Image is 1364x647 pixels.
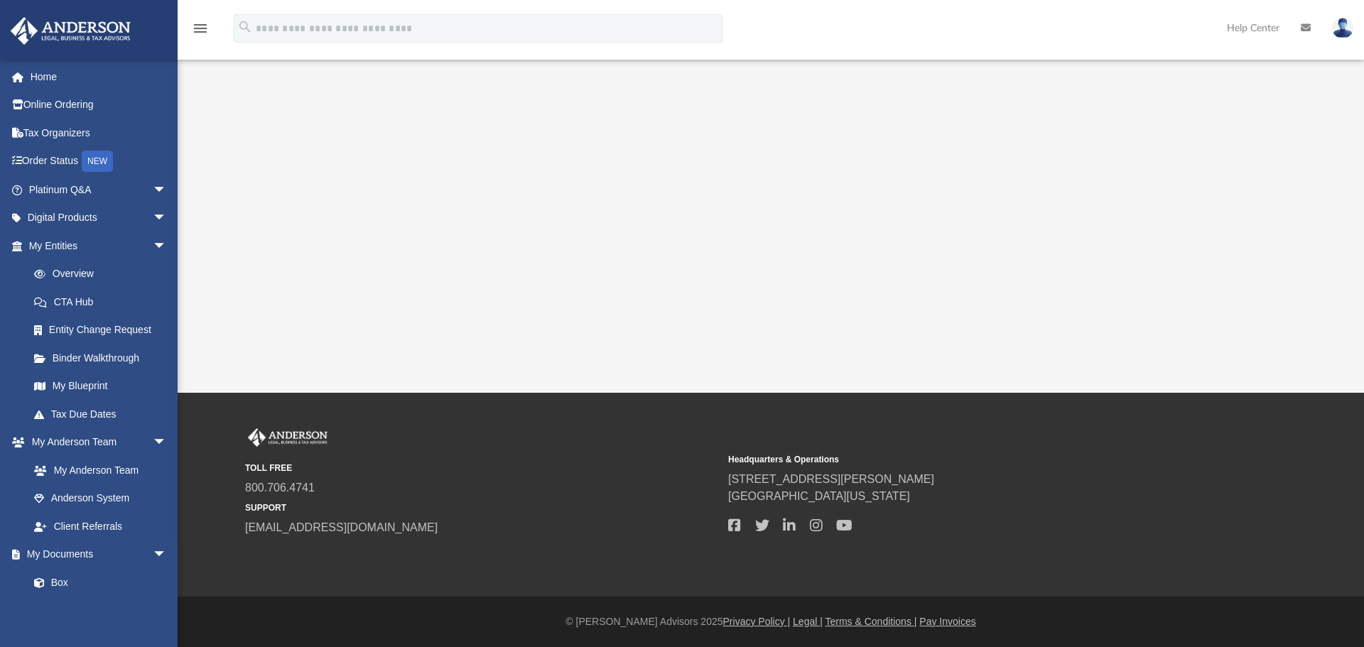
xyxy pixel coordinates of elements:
a: Privacy Policy | [723,616,791,627]
a: Binder Walkthrough [20,344,188,372]
span: arrow_drop_down [153,540,181,570]
a: Order StatusNEW [10,147,188,176]
a: Home [10,62,188,91]
a: Tax Due Dates [20,400,188,428]
a: My Blueprint [20,372,181,401]
span: arrow_drop_down [153,232,181,261]
small: TOLL FREE [245,462,718,474]
a: Pay Invoices [919,616,975,627]
a: Terms & Conditions | [826,616,917,627]
a: Client Referrals [20,512,181,540]
a: Meeting Minutes [20,597,181,625]
a: Online Ordering [10,91,188,119]
a: CTA Hub [20,288,188,316]
i: menu [192,20,209,37]
i: search [237,19,253,35]
a: menu [192,27,209,37]
img: Anderson Advisors Platinum Portal [245,428,330,447]
img: User Pic [1332,18,1353,38]
a: Platinum Q&Aarrow_drop_down [10,175,188,204]
a: [GEOGRAPHIC_DATA][US_STATE] [728,490,910,502]
a: My Documentsarrow_drop_down [10,540,181,569]
a: My Anderson Team [20,456,174,484]
a: My Anderson Teamarrow_drop_down [10,428,181,457]
div: © [PERSON_NAME] Advisors 2025 [178,614,1364,629]
a: Entity Change Request [20,316,188,344]
a: Digital Productsarrow_drop_down [10,204,188,232]
a: My Entitiesarrow_drop_down [10,232,188,260]
a: Box [20,568,174,597]
a: Tax Organizers [10,119,188,147]
a: Anderson System [20,484,181,513]
a: [EMAIL_ADDRESS][DOMAIN_NAME] [245,521,438,533]
a: [STREET_ADDRESS][PERSON_NAME] [728,473,934,485]
span: arrow_drop_down [153,175,181,205]
span: arrow_drop_down [153,204,181,233]
small: SUPPORT [245,501,718,514]
a: Legal | [793,616,823,627]
a: 800.706.4741 [245,482,315,494]
small: Headquarters & Operations [728,453,1201,466]
img: Anderson Advisors Platinum Portal [6,17,135,45]
div: NEW [82,151,113,172]
a: Overview [20,260,188,288]
span: arrow_drop_down [153,428,181,457]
